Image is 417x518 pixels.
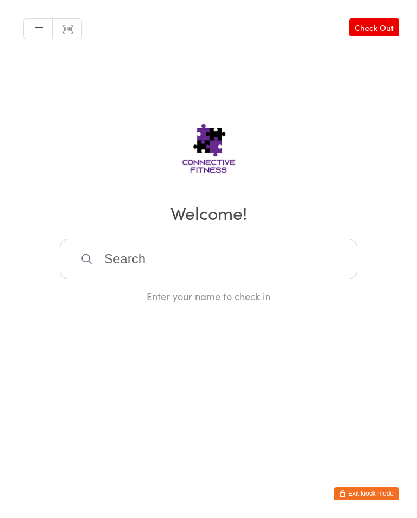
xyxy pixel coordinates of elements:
[60,289,357,303] div: Enter your name to check in
[148,104,270,185] img: Connective Fitness
[334,487,399,500] button: Exit kiosk mode
[349,18,399,36] a: Check Out
[60,239,357,279] input: Search
[11,200,406,225] h2: Welcome!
